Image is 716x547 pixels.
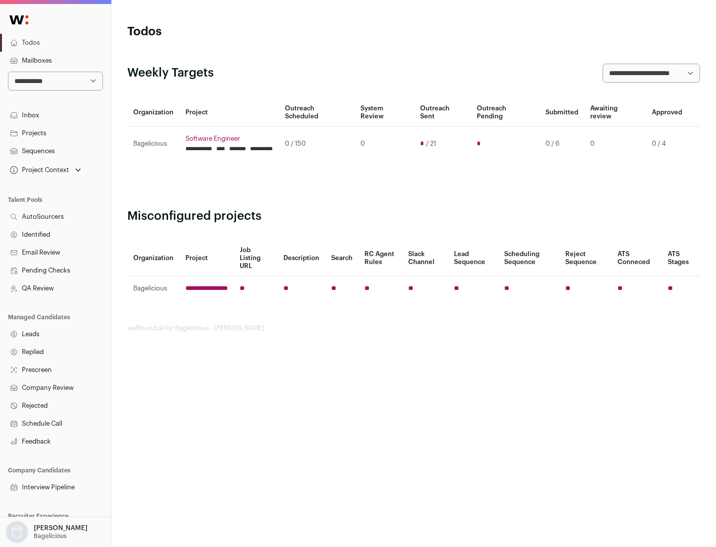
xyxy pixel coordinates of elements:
td: Bagelicious [127,276,179,301]
th: Outreach Sent [414,98,471,127]
th: ATS Conneced [612,240,661,276]
td: 0 [584,127,646,161]
th: Search [325,240,358,276]
th: Approved [646,98,688,127]
th: Organization [127,240,179,276]
th: Scheduling Sequence [498,240,559,276]
th: RC Agent Rules [358,240,402,276]
img: Wellfound [4,10,34,30]
th: Description [277,240,325,276]
h2: Misconfigured projects [127,208,700,224]
th: Outreach Scheduled [279,98,355,127]
th: Lead Sequence [448,240,498,276]
th: Awaiting review [584,98,646,127]
th: Project [179,98,279,127]
th: Submitted [539,98,584,127]
th: ATS Stages [662,240,700,276]
footer: wellfound:ai for Bagelicious - [PERSON_NAME] [127,324,700,332]
th: Reject Sequence [559,240,612,276]
th: Job Listing URL [234,240,277,276]
h2: Weekly Targets [127,65,214,81]
td: 0 / 150 [279,127,355,161]
th: Project [179,240,234,276]
td: 0 [355,127,414,161]
td: 0 / 4 [646,127,688,161]
div: Project Context [8,166,69,174]
img: nopic.png [6,521,28,543]
td: Bagelicious [127,127,179,161]
a: Software Engineer [185,135,273,143]
p: Bagelicious [34,532,67,540]
button: Open dropdown [8,163,83,177]
th: Organization [127,98,179,127]
p: [PERSON_NAME] [34,524,88,532]
th: Outreach Pending [471,98,539,127]
button: Open dropdown [4,521,89,543]
h1: Todos [127,24,318,40]
th: System Review [355,98,414,127]
span: / 21 [426,140,436,148]
td: 0 / 6 [539,127,584,161]
th: Slack Channel [402,240,448,276]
